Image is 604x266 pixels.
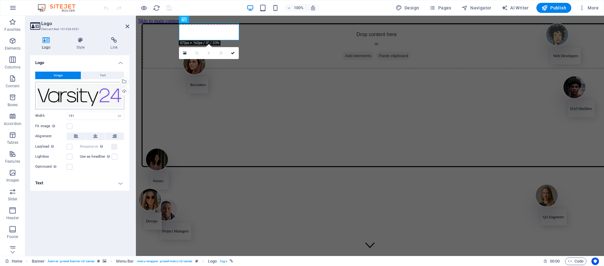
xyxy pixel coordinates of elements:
span: . banner .preset-banner-v3-career [47,258,95,265]
a: Select files from the file manager, stock photos, or upload file(s) [179,47,191,59]
button: Code [565,258,586,265]
button: More [576,3,601,13]
h4: Logo [30,55,129,67]
div: Design (Ctrl+Alt+Y) [393,3,422,13]
a: Greyscale [215,47,227,59]
p: Accordion [4,121,21,126]
button: AI Writer [499,3,531,13]
button: 100% [284,4,307,12]
i: Reload page [153,4,160,12]
p: Favorites [4,27,20,32]
button: Usercentrics [591,258,599,265]
label: Lazyload [35,143,67,150]
p: Content [6,84,20,89]
i: This element is a customizable preset [97,259,100,263]
label: Optimized [35,163,67,171]
span: Pages [429,5,451,11]
h4: Style [65,37,99,50]
button: Pages [427,3,454,13]
button: Click here to leave preview mode and continue editing [140,4,148,12]
h4: Text [30,176,129,191]
a: Click to cancel selection. Double-click to open Pages [5,258,22,265]
p: Boxes [8,102,18,107]
button: reload [153,4,160,12]
p: Header [6,215,19,220]
p: Features [5,159,20,164]
nav: breadcrumb [32,258,233,265]
label: Lightbox [35,153,67,160]
p: Slider [8,197,18,202]
p: Images [6,178,19,183]
label: Width [35,114,67,117]
a: Confirm ( ⌘ ⏎ ) [227,47,239,59]
span: Code [568,258,584,265]
i: This element is a customizable preset [195,259,198,263]
img: Editor Logo [36,4,83,12]
a: Skip to main content [3,3,44,8]
span: More [579,5,599,11]
span: Click to select. Double-click to edit [116,258,134,265]
p: Elements [5,46,21,51]
span: Click to select. Double-click to edit [208,258,217,265]
h6: 100% [294,4,304,12]
h6: Session time [543,258,560,265]
p: Tables [7,140,18,145]
span: Navigator [461,5,491,11]
button: Publish [536,3,571,13]
label: Alignment [35,133,67,140]
span: . logo [219,258,227,265]
label: Use as headline [80,153,112,160]
span: 00 00 [550,258,560,265]
label: Responsive [80,143,111,150]
span: Design [396,5,419,11]
span: AI Writer [501,5,529,11]
button: Navigator [459,3,494,13]
h2: Logo [41,21,129,26]
h4: Logo [30,37,65,50]
span: . menu-wrapper .preset-menu-v2-career [136,258,193,265]
span: Text [100,72,106,79]
span: : [554,259,555,263]
i: This element is linked [230,259,233,263]
p: Columns [5,65,20,70]
button: Image [35,72,81,79]
span: Click to select. Double-click to edit [32,258,45,265]
h3: Element #ed-1012364331 [41,26,117,32]
label: Fit image [35,122,67,130]
div: Image2025-10-04at17.07-79BkMidQenIsrHHNSXIUgA.png [35,82,124,109]
p: Footer [7,234,18,239]
button: Text [81,72,124,79]
span: Publish [541,5,566,11]
span: Image [54,72,63,79]
i: This element contains a background [103,259,106,263]
h4: Link [99,37,129,50]
a: Crop mode [191,47,203,59]
i: On resize automatically adjust zoom level to fit chosen device. [310,5,316,11]
button: Design [393,3,422,13]
a: Blur [203,47,215,59]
